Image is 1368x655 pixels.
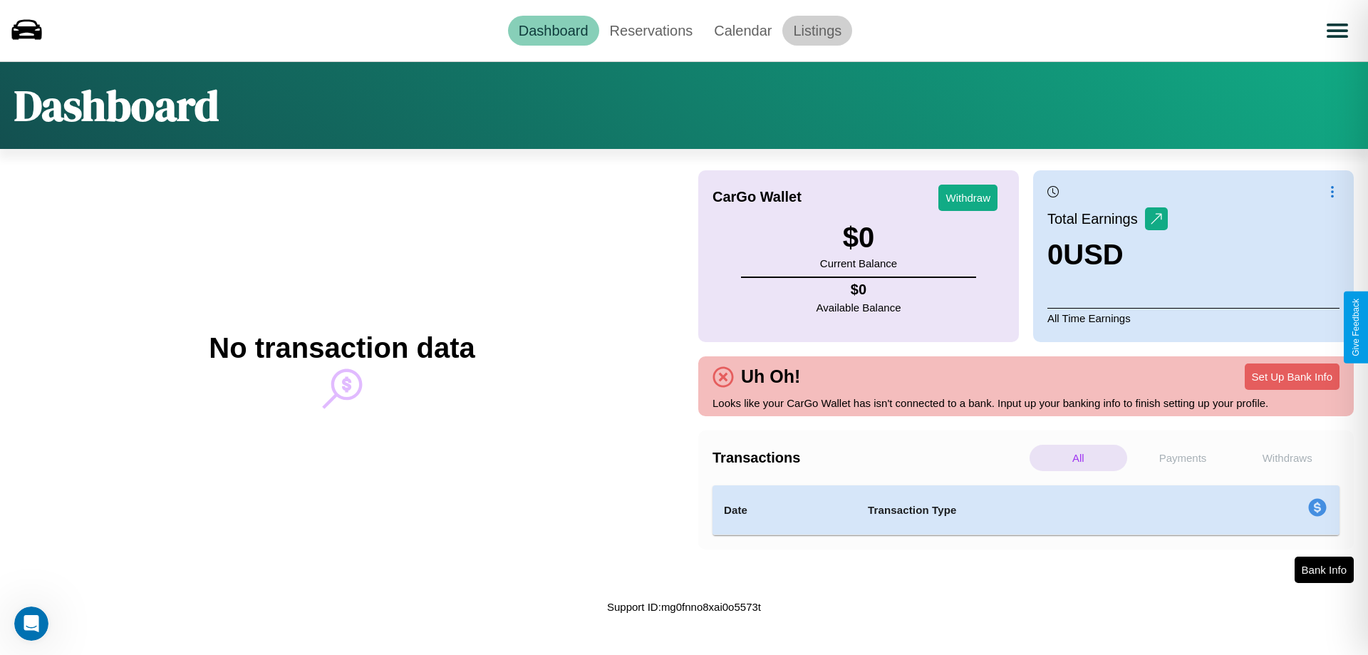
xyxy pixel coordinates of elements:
p: Withdraws [1238,445,1336,471]
h4: Date [724,502,845,519]
p: Total Earnings [1047,206,1145,232]
p: Available Balance [817,298,901,317]
h3: 0 USD [1047,239,1168,271]
h1: Dashboard [14,76,219,135]
p: Looks like your CarGo Wallet has isn't connected to a bank. Input up your banking info to finish ... [712,393,1339,413]
h3: $ 0 [820,222,897,254]
div: Give Feedback [1351,299,1361,356]
p: All Time Earnings [1047,308,1339,328]
h2: No transaction data [209,332,475,364]
table: simple table [712,485,1339,535]
p: Current Balance [820,254,897,273]
a: Calendar [703,16,782,46]
button: Open menu [1317,11,1357,51]
h4: Uh Oh! [734,366,807,387]
h4: Transactions [712,450,1026,466]
p: Support ID: mg0fnno8xai0o5573t [607,597,761,617]
p: Payments [1134,445,1232,471]
button: Bank Info [1295,557,1354,583]
button: Withdraw [938,185,997,211]
h4: Transaction Type [868,502,1191,519]
a: Reservations [599,16,704,46]
a: Dashboard [508,16,599,46]
button: Set Up Bank Info [1245,363,1339,390]
p: All [1030,445,1127,471]
h4: CarGo Wallet [712,189,802,205]
iframe: Intercom live chat [14,607,48,641]
a: Listings [782,16,852,46]
h4: $ 0 [817,282,901,298]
